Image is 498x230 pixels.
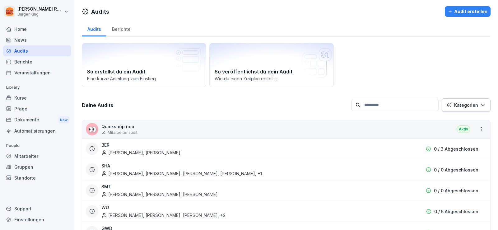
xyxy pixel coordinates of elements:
h2: So erstellst du ein Audit [87,68,201,75]
h3: SMT [101,183,111,190]
button: Audit erstellen [445,6,491,17]
div: [PERSON_NAME], [PERSON_NAME] [101,149,180,156]
h2: So veröffentlichst du dein Audit [215,68,328,75]
a: News [3,35,71,45]
p: [PERSON_NAME] Rohrich [17,7,63,12]
div: 👀 [86,123,98,135]
div: [PERSON_NAME], [PERSON_NAME], [PERSON_NAME] , +2 [101,212,226,218]
a: Berichte [3,56,71,67]
div: Aktiv [457,125,470,133]
div: [PERSON_NAME], [PERSON_NAME], [PERSON_NAME] [101,191,218,198]
div: Support [3,203,71,214]
a: Veranstaltungen [3,67,71,78]
p: Kategorien [454,102,478,108]
h3: WÜ [101,204,109,211]
a: Automatisierungen [3,125,71,136]
div: Dokumente [3,114,71,126]
p: Quickshop neu [101,123,137,130]
a: So veröffentlichst du dein AuditWie du einen Zeitplan erstellst [209,43,334,87]
p: 0 / 0 Abgeschlossen [434,167,478,173]
p: Mitarbeiter audit [108,130,137,135]
p: Eine kurze Anleitung zum Einstieg [87,75,201,82]
a: Mitarbeiter [3,151,71,162]
h3: BER [101,142,109,148]
div: [PERSON_NAME], [PERSON_NAME], [PERSON_NAME], [PERSON_NAME] , +1 [101,170,262,177]
div: Audit erstellen [448,8,487,15]
p: Library [3,82,71,92]
p: People [3,141,71,151]
div: New [58,116,69,124]
a: So erstellst du ein AuditEine kurze Anleitung zum Einstieg [82,43,206,87]
h1: Audits [91,7,109,16]
p: Burger King [17,12,63,16]
a: Pfade [3,103,71,114]
h3: Deine Audits [82,102,348,109]
a: DokumenteNew [3,114,71,126]
button: Kategorien [442,98,491,112]
a: Audits [3,45,71,56]
a: Kurse [3,92,71,103]
p: 0 / 5 Abgeschlossen [434,208,478,215]
p: Wie du einen Zeitplan erstellst [215,75,328,82]
a: Audits [82,21,106,36]
a: Berichte [106,21,136,36]
a: Standorte [3,172,71,183]
p: 0 / 3 Abgeschlossen [434,146,478,152]
a: Einstellungen [3,214,71,225]
a: Home [3,24,71,35]
a: Gruppen [3,162,71,172]
h3: SHA [101,162,110,169]
p: 0 / 0 Abgeschlossen [434,187,478,194]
